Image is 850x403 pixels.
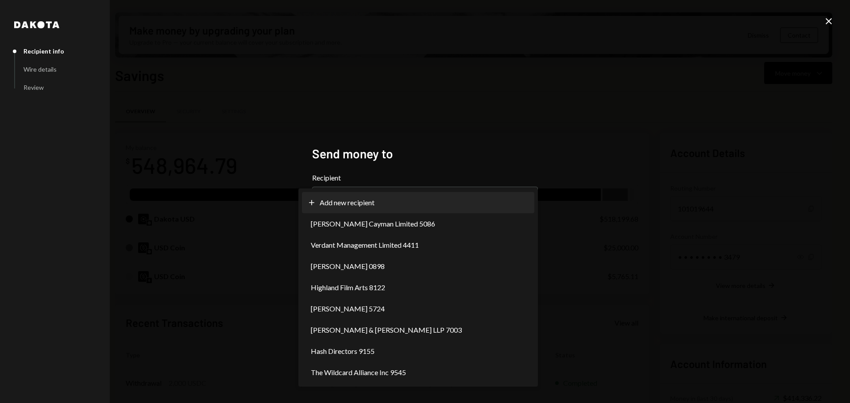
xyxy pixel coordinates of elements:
button: Recipient [312,187,538,211]
label: Recipient [312,173,538,183]
span: Verdant Management Limited 4411 [311,240,419,250]
span: [PERSON_NAME] 5724 [311,303,385,314]
span: [PERSON_NAME] & [PERSON_NAME] LLP 7003 [311,325,462,335]
span: The Wildcard Alliance Inc 9545 [311,367,406,378]
span: Highland Film Arts 8122 [311,282,385,293]
span: [PERSON_NAME] Cayman Limited 5086 [311,219,435,229]
div: Review [23,84,44,91]
div: Recipient info [23,47,64,55]
div: Wire details [23,65,57,73]
span: Hash Directors 9155 [311,346,375,357]
span: [PERSON_NAME] 0898 [311,261,385,272]
span: Add new recipient [320,197,375,208]
h2: Send money to [312,145,538,162]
